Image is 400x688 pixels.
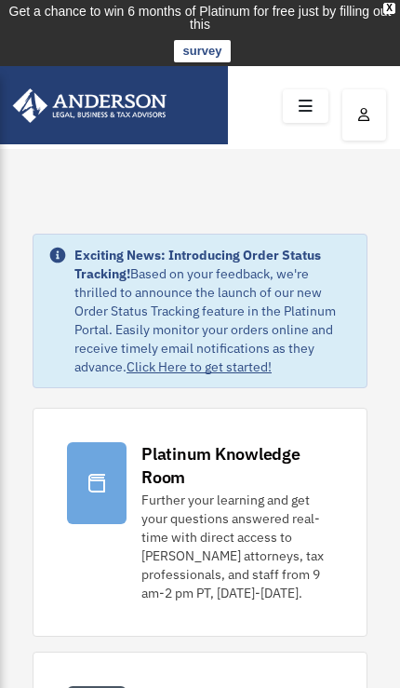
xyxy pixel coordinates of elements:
[33,408,367,637] a: Platinum Knowledge Room Further your learning and get your questions answered real-time with dire...
[74,247,321,282] strong: Exciting News: Introducing Order Status Tracking!
[127,358,272,375] a: Click Here to get started!
[174,40,232,62] a: survey
[383,3,395,14] div: close
[141,491,333,602] div: Further your learning and get your questions answered real-time with direct access to [PERSON_NAM...
[141,442,333,489] div: Platinum Knowledge Room
[74,246,352,376] div: Based on your feedback, we're thrilled to announce the launch of our new Order Status Tracking fe...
